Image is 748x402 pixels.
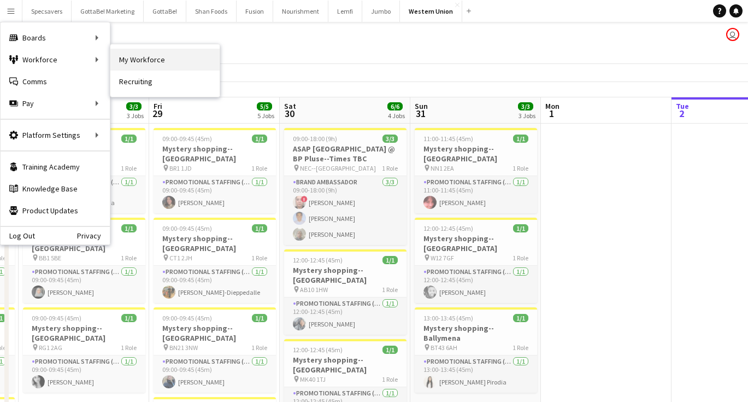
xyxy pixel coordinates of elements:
[39,254,61,262] span: BB1 5BE
[382,286,398,294] span: 1 Role
[162,224,212,232] span: 09:00-09:45 (45m)
[293,256,343,264] span: 12:00-12:45 (45m)
[169,254,192,262] span: CT1 2JH
[257,112,274,120] div: 5 Jobs
[1,231,35,240] a: Log Out
[518,102,533,110] span: 3/3
[300,375,326,383] span: MK40 1TJ
[251,343,267,352] span: 1 Role
[284,128,407,245] app-job-card: 09:00-18:00 (9h)3/3ASAP [GEOGRAPHIC_DATA] @ BP Pluse--Times TBC NEC--[GEOGRAPHIC_DATA]1 RoleBrand...
[1,49,110,71] div: Workforce
[169,343,198,352] span: BN21 3NW
[1,156,110,178] a: Training Academy
[284,176,407,245] app-card-role: Brand Ambassador3/309:00-18:00 (9h)![PERSON_NAME][PERSON_NAME][PERSON_NAME]
[154,101,162,111] span: Fri
[121,314,137,322] span: 1/1
[252,135,267,143] span: 1/1
[23,218,145,303] app-job-card: 09:00-09:45 (45m)1/1Mystery shopping--[GEOGRAPHIC_DATA] BB1 5BE1 RolePromotional Staffing (Myster...
[1,27,110,49] div: Boards
[382,256,398,264] span: 1/1
[251,254,267,262] span: 1 Role
[186,1,237,22] button: Shan Foods
[251,164,267,172] span: 1 Role
[154,266,276,303] app-card-role: Promotional Staffing (Mystery Shopper)1/109:00-09:45 (45m)[PERSON_NAME]-Dieppedalle
[431,254,454,262] span: W12 7GF
[293,135,337,143] span: 09:00-18:00 (9h)
[415,266,537,303] app-card-role: Promotional Staffing (Mystery Shopper)1/112:00-12:45 (45m)[PERSON_NAME]
[300,286,328,294] span: AB10 1HW
[77,231,110,240] a: Privacy
[300,164,376,172] span: NEC--[GEOGRAPHIC_DATA]
[284,101,296,111] span: Sat
[388,112,405,120] div: 4 Jobs
[282,107,296,120] span: 30
[110,49,220,71] a: My Workforce
[415,176,537,213] app-card-role: Promotional Staffing (Mystery Shopper)1/111:00-11:45 (45m)[PERSON_NAME]
[23,356,145,393] app-card-role: Promotional Staffing (Mystery Shopper)1/109:00-09:45 (45m)[PERSON_NAME]
[545,101,559,111] span: Mon
[431,164,454,172] span: NN1 2EA
[237,1,273,22] button: Fusion
[273,1,328,22] button: Nourishment
[252,224,267,232] span: 1/1
[293,346,343,354] span: 12:00-12:45 (45m)
[676,101,689,111] span: Tue
[121,164,137,172] span: 1 Role
[162,314,212,322] span: 09:00-09:45 (45m)
[423,224,473,232] span: 12:00-12:45 (45m)
[154,218,276,303] app-job-card: 09:00-09:45 (45m)1/1Mystery shopping--[GEOGRAPHIC_DATA] CT1 2JH1 RolePromotional Staffing (Myster...
[431,343,457,352] span: BT43 6AH
[154,356,276,393] app-card-role: Promotional Staffing (Mystery Shopper)1/109:00-09:45 (45m)[PERSON_NAME]
[513,135,528,143] span: 1/1
[152,107,162,120] span: 29
[1,124,110,146] div: Platform Settings
[154,234,276,253] h3: Mystery shopping--[GEOGRAPHIC_DATA]
[154,307,276,393] app-job-card: 09:00-09:45 (45m)1/1Mystery shopping--[GEOGRAPHIC_DATA] BN21 3NW1 RolePromotional Staffing (Myste...
[154,323,276,343] h3: Mystery shopping--[GEOGRAPHIC_DATA]
[284,144,407,164] h3: ASAP [GEOGRAPHIC_DATA] @ BP Pluse--Times TBC
[423,314,473,322] span: 13:00-13:45 (45m)
[121,254,137,262] span: 1 Role
[423,135,473,143] span: 11:00-11:45 (45m)
[328,1,362,22] button: Lemfi
[382,135,398,143] span: 3/3
[415,323,537,343] h3: Mystery shopping--Ballymena
[415,234,537,253] h3: Mystery shopping--[GEOGRAPHIC_DATA]
[23,266,145,303] app-card-role: Promotional Staffing (Mystery Shopper)1/109:00-09:45 (45m)[PERSON_NAME]
[726,28,739,41] app-user-avatar: Booking & Talent Team
[110,71,220,92] a: Recruiting
[154,176,276,213] app-card-role: Promotional Staffing (Mystery Shopper)1/109:00-09:45 (45m)[PERSON_NAME]
[362,1,400,22] button: Jumbo
[513,254,528,262] span: 1 Role
[415,218,537,303] div: 12:00-12:45 (45m)1/1Mystery shopping--[GEOGRAPHIC_DATA] W12 7GF1 RolePromotional Staffing (Myster...
[126,102,142,110] span: 3/3
[154,128,276,213] app-job-card: 09:00-09:45 (45m)1/1Mystery shopping--[GEOGRAPHIC_DATA] BR1 1JD1 RolePromotional Staffing (Myster...
[413,107,428,120] span: 31
[513,343,528,352] span: 1 Role
[519,112,535,120] div: 3 Jobs
[252,314,267,322] span: 1/1
[22,1,72,22] button: Specsavers
[415,307,537,393] div: 13:00-13:45 (45m)1/1Mystery shopping--Ballymena BT43 6AH1 RolePromotional Staffing (Mystery Shopp...
[144,1,186,22] button: GottaBe!
[162,135,212,143] span: 09:00-09:45 (45m)
[513,224,528,232] span: 1/1
[121,343,137,352] span: 1 Role
[400,1,462,22] button: Western Union
[382,346,398,354] span: 1/1
[415,128,537,213] app-job-card: 11:00-11:45 (45m)1/1Mystery shopping--[GEOGRAPHIC_DATA] NN1 2EA1 RolePromotional Staffing (Myster...
[72,1,144,22] button: GottaBe! Marketing
[23,323,145,343] h3: Mystery shopping--[GEOGRAPHIC_DATA]
[1,92,110,114] div: Pay
[23,307,145,393] app-job-card: 09:00-09:45 (45m)1/1Mystery shopping--[GEOGRAPHIC_DATA] RG1 2AG1 RolePromotional Staffing (Myster...
[513,164,528,172] span: 1 Role
[284,355,407,375] h3: Mystery shopping--[GEOGRAPHIC_DATA]
[415,144,537,164] h3: Mystery shopping--[GEOGRAPHIC_DATA]
[415,101,428,111] span: Sun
